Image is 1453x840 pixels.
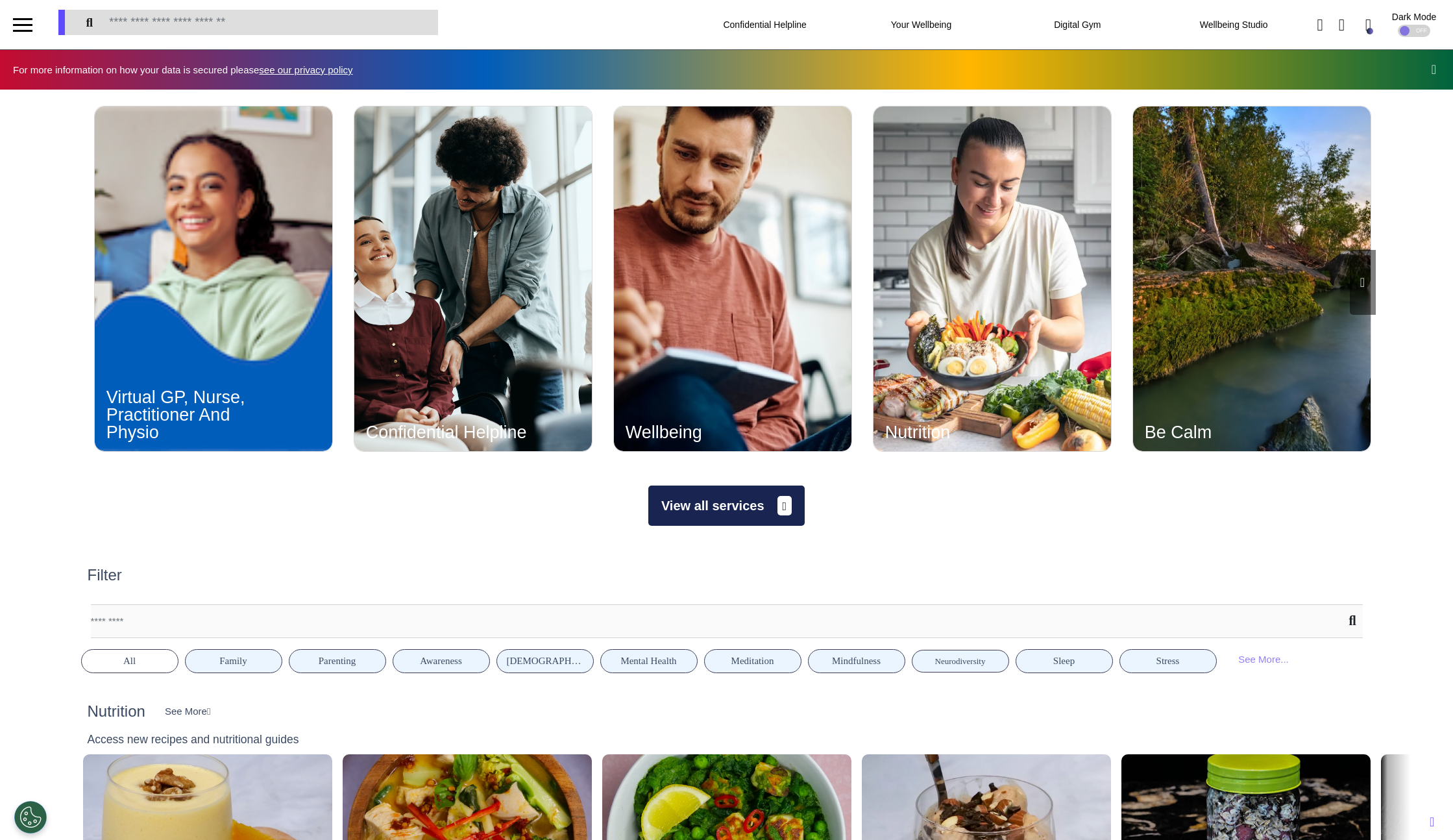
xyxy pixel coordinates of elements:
button: Awareness [393,649,490,673]
div: Virtual GP, Nurse, Practitioner And Physio [106,389,273,441]
button: Neurodiversity [912,650,1009,673]
div: OFF [1398,25,1430,37]
button: Family [185,649,282,673]
div: Access new recipes and nutritional guides [88,731,299,748]
div: Nutrition [885,424,1051,441]
h2: Filter [88,566,122,585]
div: Wellbeing [626,424,792,441]
div: Wellbeing Studio [1169,6,1299,43]
div: See More... [1223,648,1304,672]
div: Confidential Helpline [700,6,830,43]
div: Be Calm [1145,424,1311,441]
div: Confidential Helpline [366,424,532,441]
button: All [81,649,178,673]
div: Dark Mode [1392,12,1436,21]
button: Open Preferences [14,801,47,834]
button: Parenting [289,649,386,673]
div: For more information on how your data is secured please [13,65,366,75]
div: See More [165,704,211,719]
button: Mental Health [600,649,698,673]
div: Your Wellbeing [857,6,986,43]
button: Sleep [1016,649,1113,673]
button: Mindfulness [808,649,905,673]
button: [DEMOGRAPHIC_DATA] Health [496,649,594,673]
button: View all services [648,486,805,526]
button: Stress [1119,649,1217,673]
button: Meditation [704,649,801,673]
a: see our privacy policy [259,64,352,75]
h2: Nutrition [88,702,145,721]
div: Digital Gym [1012,6,1142,43]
